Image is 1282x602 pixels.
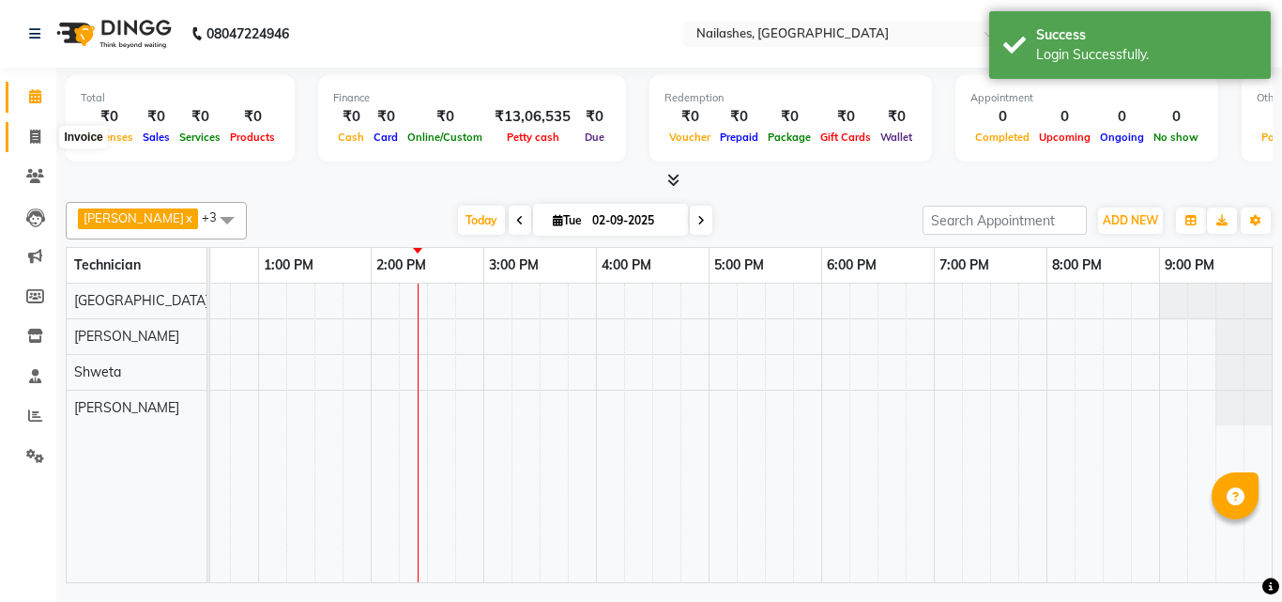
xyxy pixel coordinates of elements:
span: +3 [202,209,231,224]
a: 3:00 PM [484,252,543,279]
a: 8:00 PM [1047,252,1106,279]
div: ₹0 [175,106,225,128]
div: Success [1036,25,1257,45]
span: Cash [333,131,369,144]
div: ₹13,06,535 [487,106,578,128]
a: 1:00 PM [259,252,318,279]
span: Products [225,131,280,144]
span: Package [763,131,816,144]
a: 4:00 PM [597,252,656,279]
div: ₹0 [578,106,611,128]
span: [PERSON_NAME] [74,328,179,345]
div: Finance [333,90,611,106]
a: 5:00 PM [710,252,769,279]
div: 0 [970,106,1034,128]
span: No show [1149,131,1203,144]
div: ₹0 [81,106,138,128]
span: Card [369,131,403,144]
div: ₹0 [403,106,487,128]
div: Appointment [970,90,1203,106]
span: ADD NEW [1103,213,1158,227]
span: [GEOGRAPHIC_DATA] [74,292,209,309]
span: Sales [138,131,175,144]
div: ₹0 [876,106,917,128]
span: Completed [970,131,1034,144]
div: 0 [1095,106,1149,128]
div: Total [81,90,280,106]
span: Gift Cards [816,131,876,144]
div: ₹0 [333,106,369,128]
span: Voucher [664,131,715,144]
div: Redemption [664,90,917,106]
div: ₹0 [225,106,280,128]
span: Wallet [876,131,917,144]
div: ₹0 [138,106,175,128]
span: Petty cash [502,131,564,144]
div: Invoice [59,126,107,148]
input: Search Appointment [923,206,1087,235]
b: 08047224946 [206,8,289,60]
a: 6:00 PM [822,252,881,279]
img: logo [48,8,176,60]
span: [PERSON_NAME] [74,399,179,416]
button: ADD NEW [1098,208,1163,234]
div: ₹0 [369,106,403,128]
div: ₹0 [816,106,876,128]
div: ₹0 [664,106,715,128]
input: 2025-09-02 [587,207,680,235]
span: Prepaid [715,131,763,144]
div: 0 [1034,106,1095,128]
div: Login Successfully. [1036,45,1257,65]
div: 0 [1149,106,1203,128]
span: Technician [74,256,141,273]
span: Shweta [74,363,121,380]
span: Due [580,131,609,144]
a: 9:00 PM [1160,252,1219,279]
a: x [184,210,192,225]
span: Today [458,206,505,235]
span: Tue [548,213,587,227]
span: Upcoming [1034,131,1095,144]
span: Ongoing [1095,131,1149,144]
div: ₹0 [763,106,816,128]
span: Online/Custom [403,131,487,144]
a: 7:00 PM [935,252,994,279]
span: Services [175,131,225,144]
div: ₹0 [715,106,763,128]
span: [PERSON_NAME] [84,210,184,225]
a: 2:00 PM [372,252,431,279]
